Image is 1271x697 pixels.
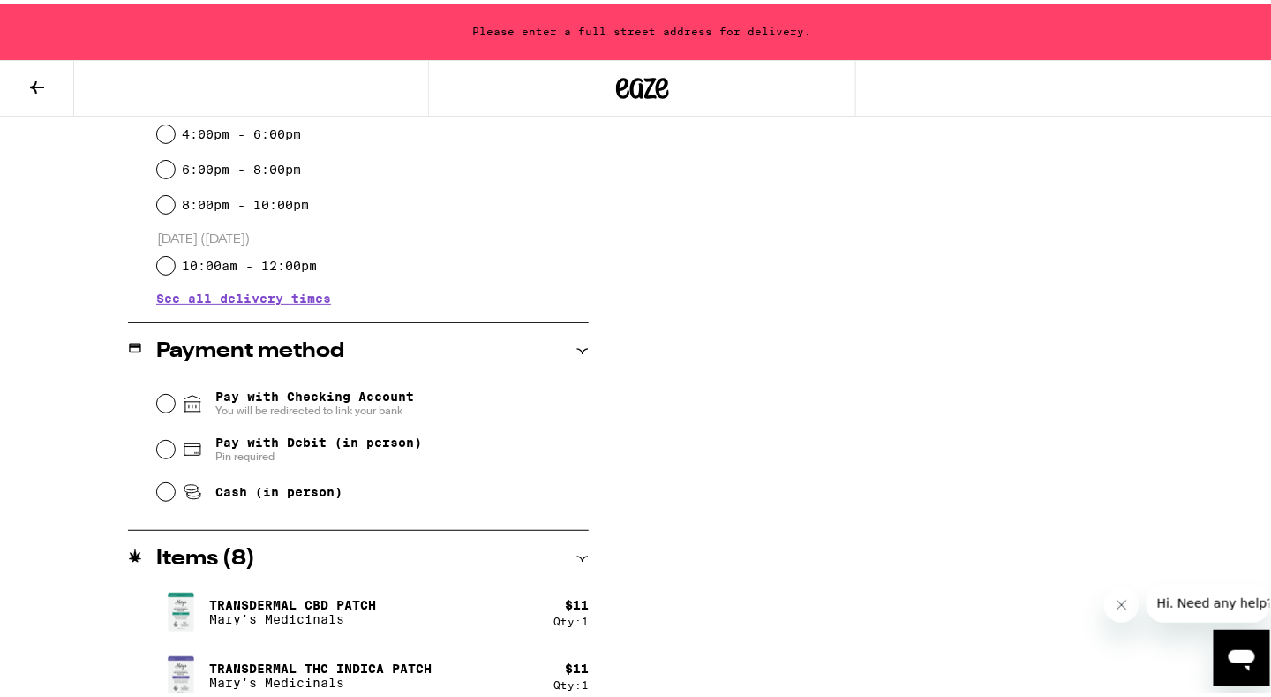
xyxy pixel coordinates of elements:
p: Transdermal CBD Patch [209,595,376,609]
h2: Payment method [156,337,344,359]
span: Cash (in person) [215,481,342,496]
span: Hi. Need any help? [11,12,127,27]
label: 4:00pm - 6:00pm [182,124,301,138]
span: Pin required [215,446,422,460]
iframe: Message from company [1147,580,1270,619]
p: Mary's Medicinals [209,672,432,686]
p: Mary's Medicinals [209,609,376,623]
span: You will be redirected to link your bank [215,400,414,414]
iframe: Button to launch messaging window [1214,626,1270,683]
div: $ 11 [565,658,589,672]
img: Transdermal THC Indica Patch [156,648,206,697]
label: 6:00pm - 8:00pm [182,159,301,173]
img: Transdermal CBD Patch [156,584,206,633]
iframe: Close message [1104,584,1139,619]
label: 10:00am - 12:00pm [182,255,317,269]
label: 8:00pm - 10:00pm [182,194,309,208]
div: Qty: 1 [553,612,589,624]
div: $ 11 [565,595,589,609]
p: Transdermal THC Indica Patch [209,658,432,672]
div: Qty: 1 [553,676,589,687]
h2: Items ( 8 ) [156,545,255,566]
button: See all delivery times [156,289,331,301]
p: [DATE] ([DATE]) [157,228,589,245]
span: Pay with Checking Account [215,386,414,414]
span: Pay with Debit (in person) [215,432,422,446]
